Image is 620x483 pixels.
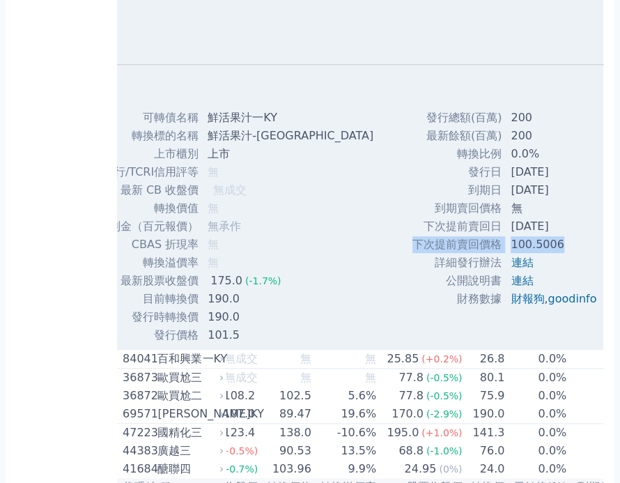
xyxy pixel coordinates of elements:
[426,445,463,457] span: (-1.0%)
[157,424,221,441] div: 國精化三
[224,371,258,384] span: 無成交
[412,109,502,127] td: 發行總額(百萬)
[220,388,258,404] div: 108.2
[505,442,567,460] td: 0.0%
[300,352,311,365] span: 無
[396,388,426,404] div: 77.8
[412,290,502,308] td: 財務數據
[439,463,462,475] span: (0%)
[505,350,567,369] td: 0.0%
[505,460,567,478] td: 0.0%
[157,461,221,477] div: 醣聯四
[426,372,463,383] span: (-0.5%)
[258,387,312,405] td: 102.5
[463,442,505,460] td: 76.0
[412,272,502,290] td: 公開說明書
[64,254,199,272] td: 轉換溢價率
[222,463,258,475] span: (-0.7%)
[123,424,154,441] div: 47223
[502,236,607,254] td: 100.5006
[224,352,258,365] span: 無成交
[220,406,258,422] div: 107.0
[502,290,607,308] td: ,
[463,350,505,369] td: 26.8
[396,369,426,386] div: 77.8
[396,443,426,459] div: 68.8
[412,163,502,181] td: 發行日
[463,424,505,443] td: 141.3
[412,145,502,163] td: 轉換比例
[412,199,502,217] td: 到期賣回價格
[502,127,607,145] td: 200
[511,292,544,305] a: 財報狗
[123,443,154,459] div: 44383
[199,308,385,326] td: 190.0
[511,274,533,287] a: 連結
[502,145,607,163] td: 0.0%
[123,461,154,477] div: 41684
[208,201,219,215] span: 無
[199,109,385,127] td: 鮮活果汁一KY
[157,388,221,404] div: 歐買尬二
[312,405,377,424] td: 19.6%
[502,163,607,181] td: [DATE]
[312,460,377,478] td: 9.9%
[502,199,607,217] td: 無
[421,427,462,438] span: (+1.0%)
[64,308,199,326] td: 發行時轉換價
[157,369,221,386] div: 歐買尬三
[412,181,502,199] td: 到期日
[64,199,199,217] td: 轉換價值
[64,290,199,308] td: 目前轉換價
[64,272,199,290] td: 最新股票收盤價
[502,109,607,127] td: 200
[123,406,154,422] div: 69571
[412,127,502,145] td: 最新餘額(百萬)
[463,460,505,478] td: 24.0
[505,387,567,405] td: 0.0%
[412,217,502,236] td: 下次提前賣回日
[123,388,154,404] div: 36872
[64,145,199,163] td: 上市櫃別
[389,406,426,422] div: 170.0
[502,181,607,199] td: [DATE]
[208,256,219,269] span: 無
[312,387,377,405] td: 5.6%
[208,220,241,233] span: 無承作
[157,406,221,422] div: [PERSON_NAME]KY
[64,163,199,181] td: 擔保銀行/TCRI信用評等
[401,461,439,477] div: 24.95
[511,256,533,269] a: 連結
[312,424,377,443] td: -10.6%
[384,351,421,367] div: 25.85
[220,424,258,441] div: 123.4
[208,238,219,251] span: 無
[463,405,505,424] td: 190.0
[208,165,219,178] span: 無
[258,460,312,478] td: 103.96
[64,326,199,344] td: 發行價格
[365,371,376,384] span: 無
[505,405,567,424] td: 0.0%
[384,424,421,441] div: 195.0
[199,326,385,344] td: 101.5
[199,290,385,308] td: 190.0
[412,236,502,254] td: 下次提前賣回價格
[245,275,281,286] span: (-1.7%)
[217,445,258,457] span: (+0.5%)
[64,181,199,199] td: 最新 CB 收盤價
[463,369,505,388] td: 80.1
[64,127,199,145] td: 轉換標的名稱
[412,254,502,272] td: 詳細發行辦法
[208,273,245,289] div: 175.0
[312,442,377,460] td: 13.5%
[258,424,312,443] td: 138.0
[64,236,199,254] td: CBAS 折現率
[463,387,505,405] td: 75.9
[199,145,385,163] td: 上市
[213,183,247,197] span: 無成交
[64,217,199,236] td: CBAS 權利金（百元報價）
[157,443,221,459] div: 廣越三
[123,369,154,386] div: 36873
[157,351,221,367] div: 百和興業一KY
